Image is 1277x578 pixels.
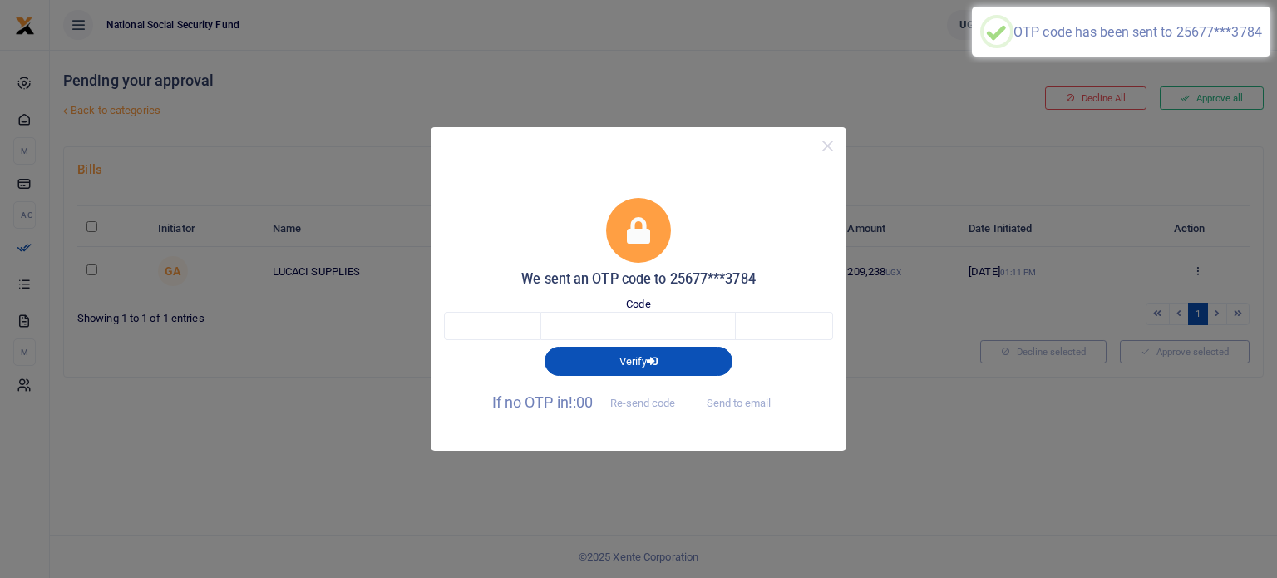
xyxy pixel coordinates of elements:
[444,271,833,288] h5: We sent an OTP code to 25677***3784
[545,347,732,375] button: Verify
[816,134,840,158] button: Close
[569,393,593,411] span: !:00
[492,393,690,411] span: If no OTP in
[1013,24,1262,40] div: OTP code has been sent to 25677***3784
[626,296,650,313] label: Code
